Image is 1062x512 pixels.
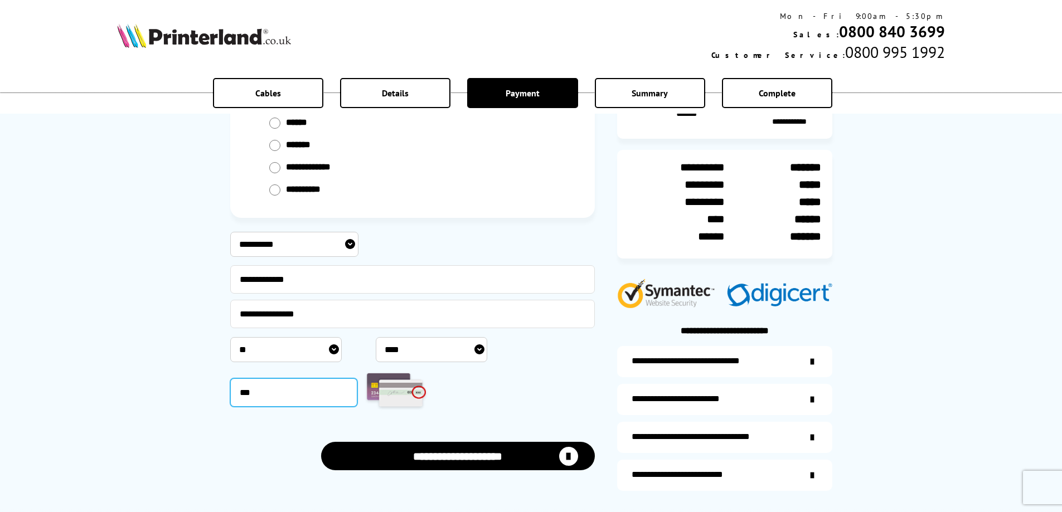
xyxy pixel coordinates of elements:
a: secure-website [617,460,832,491]
img: Printerland Logo [117,23,291,48]
a: additional-ink [617,346,832,377]
a: additional-cables [617,422,832,453]
a: items-arrive [617,384,832,415]
span: Complete [759,87,796,99]
span: Payment [506,87,540,99]
a: 0800 840 3699 [839,21,945,42]
div: Mon - Fri 9:00am - 5:30pm [711,11,945,21]
span: Customer Service: [711,50,845,60]
span: 0800 995 1992 [845,42,945,62]
span: Cables [255,87,281,99]
span: Details [382,87,409,99]
span: Summary [632,87,668,99]
span: Sales: [793,30,839,40]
